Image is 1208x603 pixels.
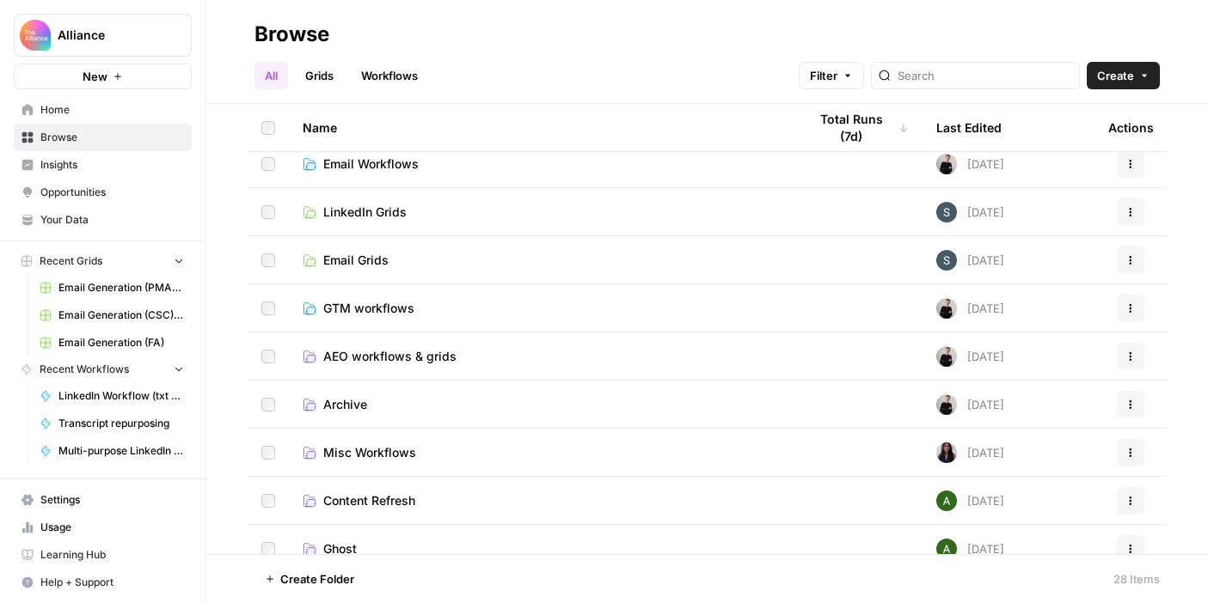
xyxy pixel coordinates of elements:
[14,569,192,596] button: Help + Support
[936,104,1002,151] div: Last Edited
[303,348,780,365] a: AEO workflows & grids
[936,154,957,174] img: rzyuksnmva7rad5cmpd7k6b2ndco
[14,248,192,274] button: Recent Grids
[303,444,780,461] a: Misc Workflows
[936,202,957,222] img: bo6gwtk78bbxl6expmw5g49788i4
[32,410,192,437] a: Transcript repurposing
[32,329,192,356] a: Email Generation (FA)
[936,346,1004,367] div: [DATE]
[323,204,407,221] span: LinkedIn Grids
[14,14,192,57] button: Workspace: Alliance
[280,570,354,588] span: Create Folder
[936,539,957,559] img: d65nc20463hou62czyfowuui0u3g
[32,301,192,329] a: Email Generation (CSC) - old do not use
[40,185,184,200] span: Opportunities
[323,252,389,269] span: Email Grids
[58,308,184,323] span: Email Generation (CSC) - old do not use
[351,62,428,89] a: Workflows
[254,565,365,593] button: Create Folder
[58,27,162,44] span: Alliance
[1113,570,1160,588] div: 28 Items
[799,62,864,89] button: Filter
[40,520,184,535] span: Usage
[14,356,192,382] button: Recent Workflows
[1087,62,1160,89] button: Create
[14,486,192,514] a: Settings
[323,444,416,461] span: Misc Workflows
[14,179,192,206] a: Opportunities
[936,490,1004,511] div: [DATE]
[14,151,192,179] a: Insights
[323,300,414,317] span: GTM workflows
[323,348,457,365] span: AEO workflows & grids
[936,442,1004,463] div: [DATE]
[58,388,184,404] span: LinkedIn Workflow (txt files)
[14,96,192,124] a: Home
[254,21,329,48] div: Browse
[936,346,957,367] img: rzyuksnmva7rad5cmpd7k6b2ndco
[40,253,102,269] span: Recent Grids
[898,67,1072,84] input: Search
[323,492,415,509] span: Content Refresh
[40,362,129,377] span: Recent Workflows
[58,416,184,431] span: Transcript repurposing
[303,492,780,509] a: Content Refresh
[936,298,1004,319] div: [DATE]
[810,67,837,84] span: Filter
[14,514,192,541] a: Usage
[14,64,192,89] button: New
[303,540,780,557] a: Ghost
[303,104,780,151] div: Name
[32,382,192,410] a: LinkedIn Workflow (txt files)
[303,396,780,413] a: Archive
[303,204,780,221] a: LinkedIn Grids
[1108,104,1154,151] div: Actions
[323,396,367,413] span: Archive
[936,202,1004,222] div: [DATE]
[303,300,780,317] a: GTM workflows
[40,575,184,590] span: Help + Support
[40,547,184,563] span: Learning Hub
[254,62,288,89] a: All
[936,298,957,319] img: rzyuksnmva7rad5cmpd7k6b2ndco
[40,492,184,508] span: Settings
[303,155,780,173] a: Email Workflows
[295,62,344,89] a: Grids
[40,157,184,173] span: Insights
[303,252,780,269] a: Email Grids
[936,394,1004,415] div: [DATE]
[1097,67,1134,84] span: Create
[83,68,107,85] span: New
[323,540,357,557] span: Ghost
[20,20,51,51] img: Alliance Logo
[936,154,1004,174] div: [DATE]
[936,250,1004,271] div: [DATE]
[58,443,184,459] span: Multi-purpose LinkedIn Workflow
[807,104,909,151] div: Total Runs (7d)
[32,274,192,301] a: Email Generation (PMA) - OLD
[936,250,957,271] img: bo6gwtk78bbxl6expmw5g49788i4
[40,130,184,145] span: Browse
[40,212,184,228] span: Your Data
[936,539,1004,559] div: [DATE]
[936,442,957,463] img: rox323kbkgutb4wcij4krxobkpon
[14,206,192,234] a: Your Data
[323,155,419,173] span: Email Workflows
[936,490,957,511] img: d65nc20463hou62czyfowuui0u3g
[32,437,192,465] a: Multi-purpose LinkedIn Workflow
[40,102,184,118] span: Home
[58,280,184,295] span: Email Generation (PMA) - OLD
[14,124,192,151] a: Browse
[58,335,184,350] span: Email Generation (FA)
[14,541,192,569] a: Learning Hub
[936,394,957,415] img: rzyuksnmva7rad5cmpd7k6b2ndco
